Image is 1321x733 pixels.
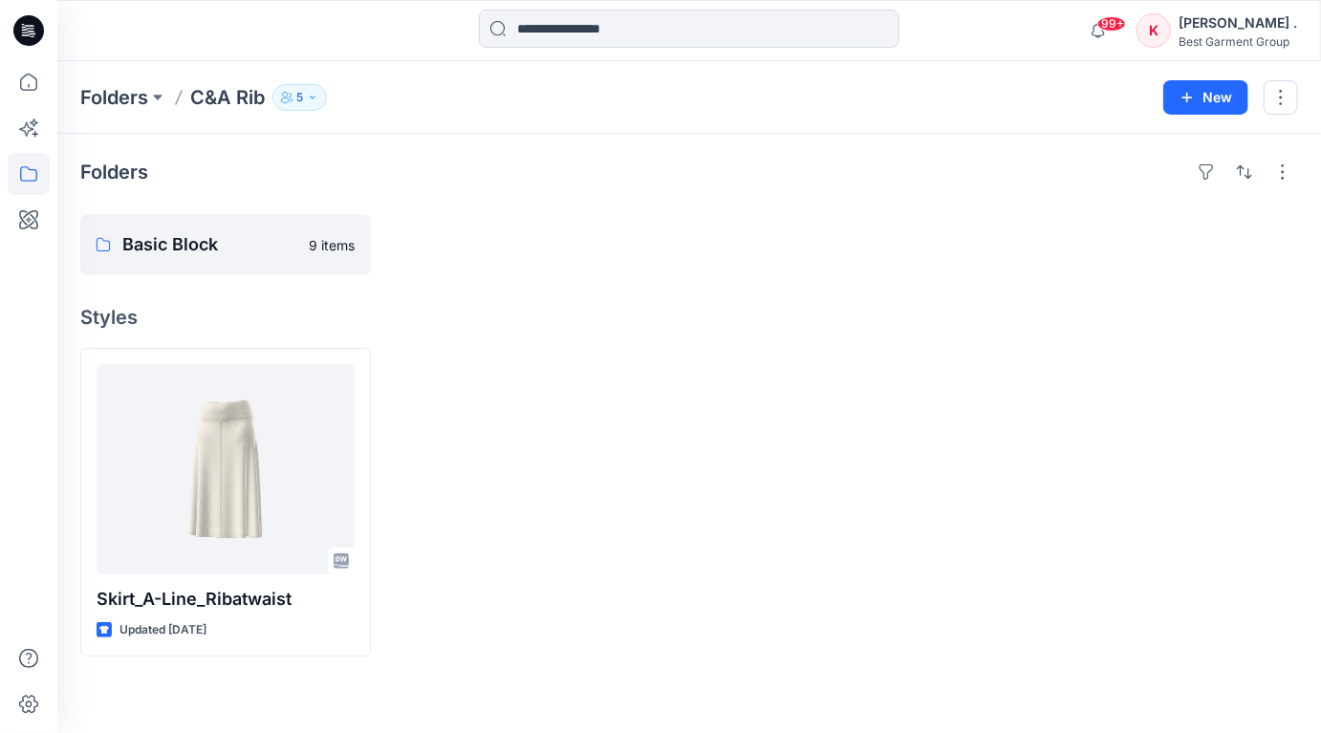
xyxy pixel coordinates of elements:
a: Folders [80,84,148,111]
div: [PERSON_NAME] . [1179,11,1297,34]
div: K [1137,13,1171,48]
p: 5 [296,87,303,108]
a: Skirt_A-Line_Ribatwaist [97,364,355,574]
p: C&A Rib [190,84,265,111]
h4: Styles [80,306,1298,329]
span: 99+ [1097,16,1126,32]
button: New [1163,80,1248,115]
p: Updated [DATE] [119,620,206,640]
div: Best Garment Group [1179,34,1297,49]
h4: Folders [80,161,148,183]
a: Basic Block9 items [80,214,371,275]
button: 5 [272,84,327,111]
p: Skirt_A-Line_Ribatwaist [97,586,355,613]
p: Basic Block [122,231,298,258]
p: 9 items [310,235,356,255]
